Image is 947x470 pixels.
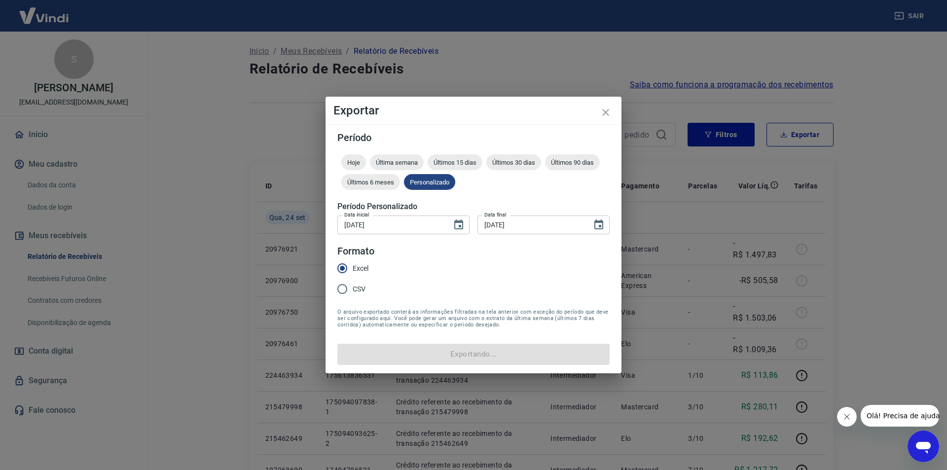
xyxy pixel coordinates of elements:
span: CSV [353,284,365,294]
span: Última semana [370,159,424,166]
iframe: Botão para abrir a janela de mensagens [908,431,939,462]
span: Olá! Precisa de ajuda? [6,7,83,15]
input: DD/MM/YYYY [477,216,585,234]
span: Personalizado [404,179,455,186]
button: close [594,101,618,124]
span: Hoje [341,159,366,166]
div: Hoje [341,154,366,170]
div: Últimos 30 dias [486,154,541,170]
span: O arquivo exportado conterá as informações filtradas na tela anterior com exceção do período que ... [337,309,610,328]
input: DD/MM/YYYY [337,216,445,234]
span: Últimos 15 dias [428,159,482,166]
div: Personalizado [404,174,455,190]
div: Últimos 15 dias [428,154,482,170]
legend: Formato [337,244,374,258]
button: Choose date, selected date is 24 de set de 2025 [589,215,609,235]
span: Excel [353,263,368,274]
div: Última semana [370,154,424,170]
iframe: Fechar mensagem [837,407,857,427]
div: Últimos 6 meses [341,174,400,190]
h5: Período [337,133,610,143]
span: Últimos 90 dias [545,159,600,166]
button: Choose date, selected date is 23 de set de 2025 [449,215,469,235]
h4: Exportar [333,105,614,116]
span: Últimos 30 dias [486,159,541,166]
h5: Período Personalizado [337,202,610,212]
iframe: Mensagem da empresa [861,405,939,427]
label: Data final [484,211,507,218]
span: Últimos 6 meses [341,179,400,186]
div: Últimos 90 dias [545,154,600,170]
label: Data inicial [344,211,369,218]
